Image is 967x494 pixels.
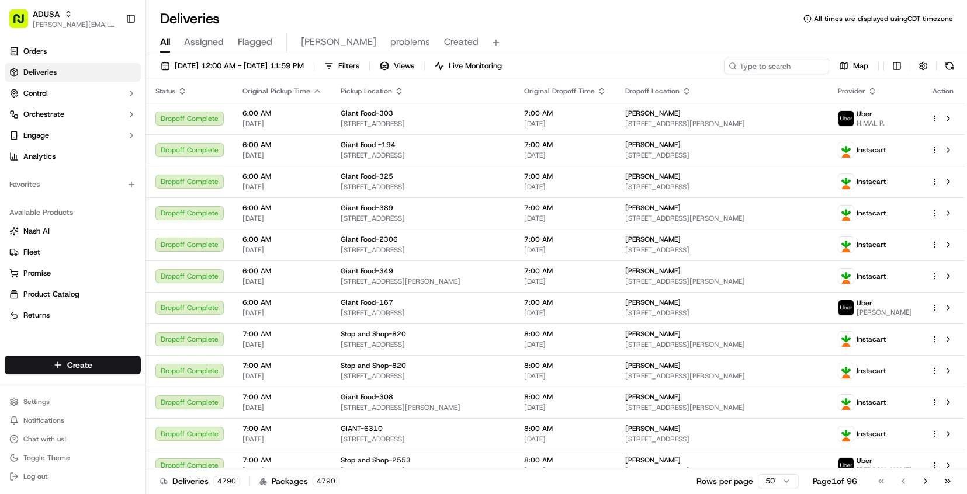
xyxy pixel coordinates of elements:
[5,394,141,410] button: Settings
[341,403,505,412] span: [STREET_ADDRESS][PERSON_NAME]
[5,222,141,241] button: Nash AI
[242,361,322,370] span: 7:00 AM
[5,203,141,222] div: Available Products
[259,475,339,487] div: Packages
[313,476,339,486] div: 4790
[857,208,886,218] span: Instacart
[625,140,681,149] span: [PERSON_NAME]
[9,310,136,321] a: Returns
[524,245,606,255] span: [DATE]
[857,109,872,119] span: Uber
[341,182,505,192] span: [STREET_ADDRESS]
[625,329,681,339] span: [PERSON_NAME]
[524,361,606,370] span: 8:00 AM
[524,403,606,412] span: [DATE]
[625,172,681,181] span: [PERSON_NAME]
[834,58,874,74] button: Map
[5,126,141,145] button: Engage
[524,140,606,149] span: 7:00 AM
[524,298,606,307] span: 7:00 AM
[524,109,606,118] span: 7:00 AM
[341,245,505,255] span: [STREET_ADDRESS]
[341,140,396,149] span: Giant Food -194
[23,268,51,279] span: Promise
[338,61,359,71] span: Filters
[23,151,56,162] span: Analytics
[5,175,141,194] div: Favorites
[242,340,322,349] span: [DATE]
[524,466,606,475] span: [DATE]
[524,392,606,402] span: 8:00 AM
[341,277,505,286] span: [STREET_ADDRESS][PERSON_NAME]
[341,434,505,444] span: [STREET_ADDRESS]
[857,177,886,186] span: Instacart
[625,392,681,402] span: [PERSON_NAME]
[524,235,606,244] span: 7:00 AM
[23,46,47,57] span: Orders
[5,264,141,283] button: Promise
[242,245,322,255] span: [DATE]
[5,105,141,124] button: Orchestrate
[524,329,606,339] span: 8:00 AM
[625,466,819,475] span: [STREET_ADDRESS]
[444,35,479,49] span: Created
[524,424,606,433] span: 8:00 AM
[175,61,304,71] span: [DATE] 12:00 AM - [DATE] 11:59 PM
[5,5,121,33] button: ADUSA[PERSON_NAME][EMAIL_ADDRESS][PERSON_NAME][DOMAIN_NAME]
[857,429,886,439] span: Instacart
[213,476,240,486] div: 4790
[625,245,819,255] span: [STREET_ADDRESS]
[242,151,322,160] span: [DATE]
[242,203,322,213] span: 6:00 AM
[857,366,886,375] span: Instacart
[9,226,136,236] a: Nash AI
[5,243,141,262] button: Fleet
[238,35,272,49] span: Flagged
[5,356,141,374] button: Create
[242,214,322,223] span: [DATE]
[23,289,79,300] span: Product Catalog
[394,61,414,71] span: Views
[341,371,505,381] span: [STREET_ADDRESS]
[5,285,141,304] button: Product Catalog
[242,434,322,444] span: [DATE]
[242,140,322,149] span: 6:00 AM
[242,235,322,244] span: 6:00 AM
[341,86,392,96] span: Pickup Location
[625,403,819,412] span: [STREET_ADDRESS][PERSON_NAME]
[23,67,57,78] span: Deliveries
[23,109,64,120] span: Orchestrate
[838,300,854,315] img: profile_uber_ahold_partner.png
[857,465,912,475] span: [PERSON_NAME]
[341,203,393,213] span: Giant Food-389
[23,130,49,141] span: Engage
[242,403,322,412] span: [DATE]
[242,86,310,96] span: Original Pickup Time
[853,61,868,71] span: Map
[242,182,322,192] span: [DATE]
[242,308,322,318] span: [DATE]
[625,86,680,96] span: Dropoff Location
[838,395,854,410] img: profile_instacart_ahold_partner.png
[341,109,393,118] span: Giant Food-303
[341,308,505,318] span: [STREET_ADDRESS]
[242,392,322,402] span: 7:00 AM
[5,84,141,103] button: Control
[838,269,854,284] img: profile_instacart_ahold_partner.png
[341,298,393,307] span: Giant Food-167
[857,119,885,128] span: HIMAL P.
[160,9,220,28] h1: Deliveries
[524,371,606,381] span: [DATE]
[341,119,505,128] span: [STREET_ADDRESS]
[524,86,595,96] span: Original Dropoff Time
[524,434,606,444] span: [DATE]
[524,340,606,349] span: [DATE]
[625,455,681,465] span: [PERSON_NAME]
[625,266,681,276] span: [PERSON_NAME]
[625,214,819,223] span: [STREET_ADDRESS][PERSON_NAME]
[23,453,70,462] span: Toggle Theme
[5,63,141,82] a: Deliveries
[524,119,606,128] span: [DATE]
[838,237,854,252] img: profile_instacart_ahold_partner.png
[857,308,912,317] span: [PERSON_NAME]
